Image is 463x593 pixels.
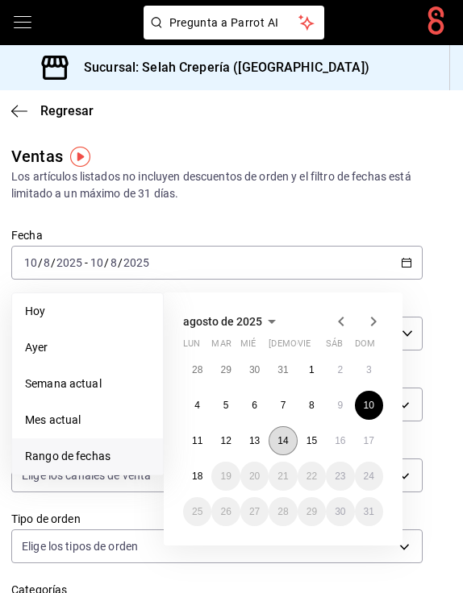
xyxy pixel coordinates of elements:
[337,400,343,411] abbr: 9 de agosto de 2025
[335,435,345,446] abbr: 16 de agosto de 2025
[11,168,423,202] div: Los artículos listados no incluyen descuentos de orden y el filtro de fechas está limitado a un m...
[211,391,240,420] button: 5 de agosto de 2025
[269,355,297,384] button: 31 de julio de 2025
[249,364,260,375] abbr: 30 de julio de 2025
[249,506,260,517] abbr: 27 de agosto de 2025
[144,6,324,39] button: Pregunta a Parrot AI
[23,256,38,269] input: --
[281,400,286,411] abbr: 7 de agosto de 2025
[364,400,374,411] abbr: 10 de agosto de 2025
[90,256,104,269] input: --
[307,471,317,482] abbr: 22 de agosto de 2025
[269,338,364,355] abbr: jueves
[110,256,118,269] input: --
[22,538,138,554] span: Elige los tipos de orden
[211,462,240,491] button: 19 de agosto de 2025
[240,391,269,420] button: 6 de agosto de 2025
[25,339,150,356] span: Ayer
[309,400,315,411] abbr: 8 de agosto de 2025
[298,338,311,355] abbr: viernes
[240,338,256,355] abbr: miércoles
[123,256,150,269] input: ----
[269,391,297,420] button: 7 de agosto de 2025
[298,497,326,526] button: 29 de agosto de 2025
[326,338,343,355] abbr: sábado
[38,256,43,269] span: /
[192,435,202,446] abbr: 11 de agosto de 2025
[252,400,257,411] abbr: 6 de agosto de 2025
[240,355,269,384] button: 30 de julio de 2025
[25,375,150,392] span: Semana actual
[56,256,83,269] input: ----
[277,471,288,482] abbr: 21 de agosto de 2025
[355,338,375,355] abbr: domingo
[326,355,354,384] button: 2 de agosto de 2025
[364,506,374,517] abbr: 31 de agosto de 2025
[277,435,288,446] abbr: 14 de agosto de 2025
[192,471,202,482] abbr: 18 de agosto de 2025
[183,462,211,491] button: 18 de agosto de 2025
[240,462,269,491] button: 20 de agosto de 2025
[183,315,262,328] span: agosto de 2025
[183,426,211,455] button: 11 de agosto de 2025
[194,400,200,411] abbr: 4 de agosto de 2025
[211,338,231,355] abbr: martes
[220,364,231,375] abbr: 29 de julio de 2025
[211,355,240,384] button: 29 de julio de 2025
[298,426,326,455] button: 15 de agosto de 2025
[337,364,343,375] abbr: 2 de agosto de 2025
[183,338,200,355] abbr: lunes
[249,435,260,446] abbr: 13 de agosto de 2025
[104,256,109,269] span: /
[85,256,88,269] span: -
[366,364,372,375] abbr: 3 de agosto de 2025
[118,256,123,269] span: /
[364,435,374,446] abbr: 17 de agosto de 2025
[11,230,423,241] label: Fecha
[355,426,383,455] button: 17 de agosto de 2025
[220,471,231,482] abbr: 19 de agosto de 2025
[192,506,202,517] abbr: 25 de agosto de 2025
[298,462,326,491] button: 22 de agosto de 2025
[240,497,269,526] button: 27 de agosto de 2025
[249,471,260,482] abbr: 20 de agosto de 2025
[211,497,240,526] button: 26 de agosto de 2025
[25,303,150,320] span: Hoy
[240,426,269,455] button: 13 de agosto de 2025
[355,462,383,491] button: 24 de agosto de 2025
[13,13,32,32] button: open drawer
[326,391,354,420] button: 9 de agosto de 2025
[220,435,231,446] abbr: 12 de agosto de 2025
[51,256,56,269] span: /
[211,426,240,455] button: 12 de agosto de 2025
[269,497,297,526] button: 28 de agosto de 2025
[22,467,151,483] span: Elige los canales de venta
[326,497,354,526] button: 30 de agosto de 2025
[11,103,94,118] button: Regresar
[25,412,150,429] span: Mes actual
[307,506,317,517] abbr: 29 de agosto de 2025
[70,147,90,167] img: Tooltip marker
[298,391,326,420] button: 8 de agosto de 2025
[355,497,383,526] button: 31 de agosto de 2025
[25,448,150,465] span: Rango de fechas
[355,391,383,420] button: 10 de agosto de 2025
[71,58,369,77] h3: Sucursal: Selah Crepería ([GEOGRAPHIC_DATA])
[192,364,202,375] abbr: 28 de julio de 2025
[183,355,211,384] button: 28 de julio de 2025
[11,144,63,168] div: Ventas
[183,391,211,420] button: 4 de agosto de 2025
[183,312,282,331] button: agosto de 2025
[183,497,211,526] button: 25 de agosto de 2025
[11,513,423,525] label: Tipo de orden
[277,364,288,375] abbr: 31 de julio de 2025
[309,364,315,375] abbr: 1 de agosto de 2025
[364,471,374,482] abbr: 24 de agosto de 2025
[220,506,231,517] abbr: 26 de agosto de 2025
[335,471,345,482] abbr: 23 de agosto de 2025
[326,426,354,455] button: 16 de agosto de 2025
[307,435,317,446] abbr: 15 de agosto de 2025
[335,506,345,517] abbr: 30 de agosto de 2025
[269,426,297,455] button: 14 de agosto de 2025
